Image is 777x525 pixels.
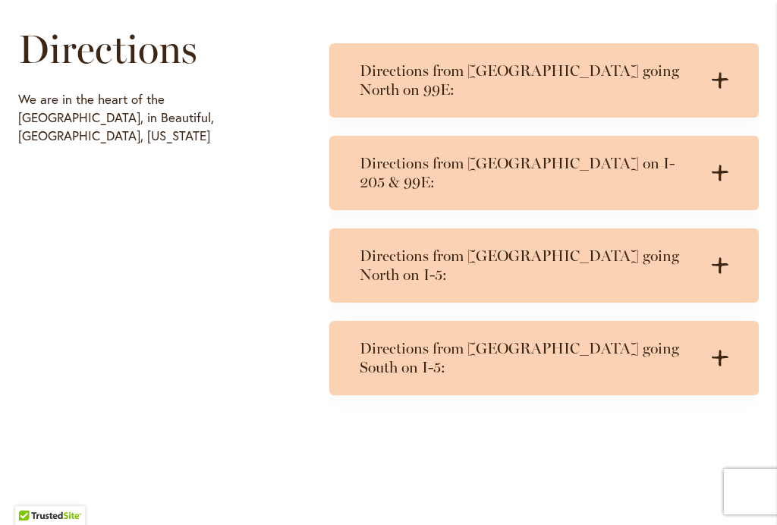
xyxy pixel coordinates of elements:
summary: Directions from [GEOGRAPHIC_DATA] on I-205 & 99E: [329,136,759,210]
iframe: Directions to Swan Island Dahlias [18,152,285,418]
summary: Directions from [GEOGRAPHIC_DATA] going North on 99E: [329,43,759,118]
h3: Directions from [GEOGRAPHIC_DATA] going North on 99E: [360,61,698,99]
summary: Directions from [GEOGRAPHIC_DATA] going North on I-5: [329,228,759,303]
h3: Directions from [GEOGRAPHIC_DATA] going South on I-5: [360,339,698,377]
p: We are in the heart of the [GEOGRAPHIC_DATA], in Beautiful, [GEOGRAPHIC_DATA], [US_STATE] [18,90,285,145]
summary: Directions from [GEOGRAPHIC_DATA] going South on I-5: [329,321,759,395]
h3: Directions from [GEOGRAPHIC_DATA] going North on I-5: [360,247,698,285]
h3: Directions from [GEOGRAPHIC_DATA] on I-205 & 99E: [360,154,698,192]
h1: Directions [18,27,285,72]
